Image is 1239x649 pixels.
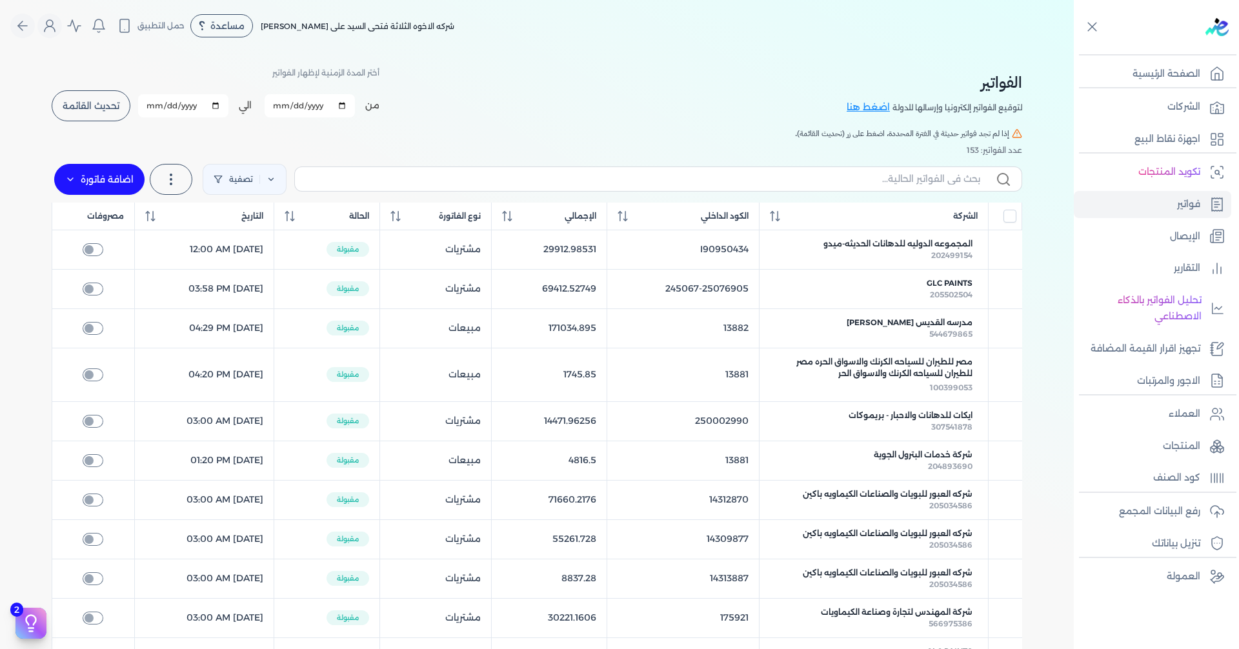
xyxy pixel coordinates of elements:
[114,15,188,37] button: حمل التطبيق
[1163,438,1200,455] p: المنتجات
[928,461,972,471] span: 204893690
[1119,503,1200,520] p: رفع البيانات المجمع
[210,21,245,30] span: مساعدة
[1134,131,1200,148] p: اجهزة نقاط البيع
[1074,94,1231,121] a: الشركات
[847,71,1022,94] h2: الفواتير
[821,606,972,618] span: شركة المهندس لتجارة وصناعة الكيماويات
[1153,470,1200,486] p: كود الصنف
[439,210,481,222] span: نوع الفاتورة
[701,210,749,222] span: الكود الداخلي
[1074,335,1231,363] a: تجهيز اقرار القيمة المضافة
[849,410,972,421] span: ايكات للدهانات والاحبار - بريموكات
[795,128,1009,139] span: إذا لم تجد فواتير حديثة في الفترة المحددة، اضغط على زر (تحديث القائمة).
[803,488,972,500] span: شركه العبور للبويات والصناعات الكيماويه باكين
[1074,287,1231,330] a: تحليل الفواتير بالذكاء الاصطناعي
[52,90,130,121] button: تحديث القائمة
[87,210,124,222] span: مصروفات
[931,422,972,432] span: 307541878
[953,210,978,222] span: الشركة
[203,164,287,195] a: تصفية
[1091,341,1200,357] p: تجهيز اقرار القيمة المضافة
[1137,373,1200,390] p: الاجور والمرتبات
[803,528,972,539] span: شركه العبور للبويات والصناعات الكيماويه باكين
[1167,568,1200,585] p: العمولة
[803,567,972,579] span: شركه العبور للبويات والصناعات الكيماويه باكين
[847,317,972,328] span: مدرسه القديس [PERSON_NAME]
[1080,292,1202,325] p: تحليل الفواتير بالذكاء الاصطناعي
[929,619,972,628] span: 566975386
[1074,498,1231,525] a: رفع البيانات المجمع
[1074,368,1231,395] a: الاجور والمرتبات
[54,164,145,195] label: اضافة فاتورة
[1074,433,1231,460] a: المنتجات
[874,449,972,461] span: شركة خدمات البترول الجوية
[1074,464,1231,492] a: كود الصنف
[892,99,1022,116] p: لتوقيع الفواتير إلكترونيا وإرسالها للدولة
[823,238,972,250] span: المجموعه الدوليه للدهانات الحديثه-ميدو
[929,540,972,550] span: 205034586
[1074,126,1231,153] a: اجهزة نقاط البيع
[52,145,1022,156] div: عدد الفواتير: 153
[190,14,253,37] div: مساعدة
[261,21,454,31] span: شركه الاخوه الثلاثة فتحى السيد على [PERSON_NAME]
[929,329,972,339] span: 544679865
[847,101,892,115] a: اضغط هنا
[1074,530,1231,557] a: تنزيل بياناتك
[1152,535,1200,552] p: تنزيل بياناتك
[1074,191,1231,218] a: فواتير
[272,65,379,81] p: أختر المدة الزمنية لإظهار الفواتير
[931,250,972,260] span: 202499154
[305,172,980,186] input: بحث في الفواتير الحالية...
[927,277,972,289] span: GLC Paints
[929,501,972,510] span: 205034586
[775,356,972,379] span: مصر للطيران للسياحه الكرنك والاسواق الحره مصر للطيران للسياحه الكرنك والاسواق الحر
[1133,66,1200,83] p: الصفحة الرئيسية
[930,383,972,392] span: 100399053
[1074,159,1231,186] a: تكويد المنتجات
[15,608,46,639] button: 2
[1205,18,1229,36] img: logo
[63,101,119,110] span: تحديث القائمة
[10,603,23,617] span: 2
[1074,61,1231,88] a: الصفحة الرئيسية
[565,210,596,222] span: الإجمالي
[137,20,185,32] span: حمل التطبيق
[349,210,369,222] span: الحالة
[1074,223,1231,250] a: الإيصال
[1169,406,1200,423] p: العملاء
[1074,563,1231,590] a: العمولة
[1177,196,1200,213] p: فواتير
[239,99,252,112] label: الي
[365,99,379,112] label: من
[1074,401,1231,428] a: العملاء
[1167,99,1200,115] p: الشركات
[1138,164,1200,181] p: تكويد المنتجات
[1174,260,1200,277] p: التقارير
[930,290,972,299] span: 205502504
[929,579,972,589] span: 205034586
[1074,255,1231,282] a: التقارير
[241,210,263,222] span: التاريخ
[1170,228,1200,245] p: الإيصال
